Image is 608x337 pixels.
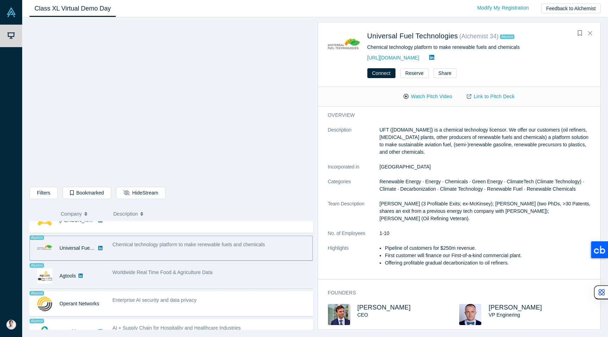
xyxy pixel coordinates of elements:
[113,325,241,331] span: AI + Supply Chain for Hospitality and Healthcare Industries
[328,244,380,274] dt: Highlights
[30,187,58,199] button: Filters
[460,90,522,103] a: Link to Pitch Deck
[59,273,76,279] a: Agtools
[367,55,419,61] a: [URL][DOMAIN_NAME]
[30,263,44,268] span: Alumni
[328,304,350,325] img: Alexei Beltyukov's Profile Image
[500,34,514,39] span: Alumni
[116,187,165,199] button: HideStream
[380,200,591,222] p: [PERSON_NAME] (3 Profitable Exits; ex-McKinsey); [PERSON_NAME] (two PhDs, >30 Patents, shares an ...
[113,297,197,303] span: Enterprise AI security and data privacy
[30,235,44,240] span: Alumni
[357,312,368,318] span: CEO
[380,230,591,237] dd: 1-10
[37,297,52,311] img: Operant Networks's Logo
[367,32,458,40] a: Universal Fuel Technologies
[113,206,138,221] span: Description
[385,252,590,259] li: First customer will finance our First-of-a-kind commercial plant.
[30,23,312,182] iframe: Alchemist Class XL Demo Day: Vault
[433,68,456,78] button: Share
[61,206,82,221] span: Company
[328,200,380,230] dt: Team Description
[328,30,360,62] img: Universal Fuel Technologies's Logo
[380,179,584,192] span: Renewable Energy · Energy · Chemicals · Green Energy · ClimateTech (Climate Technology) · Climate...
[37,241,52,256] img: Universal Fuel Technologies's Logo
[400,68,429,78] button: Reserve
[328,289,581,297] h3: Founders
[59,245,121,251] a: Universal Fuel Technologies
[37,269,52,284] img: Agtools's Logo
[328,112,581,119] h3: overview
[6,320,16,330] img: Arun Penmetsa's Account
[113,206,308,221] button: Description
[113,269,213,275] span: Worldwide Real Time Food & Agriculture Data
[30,291,44,295] span: Alumni
[380,163,591,171] dd: [GEOGRAPHIC_DATA]
[6,7,16,17] img: Alchemist Vault Logo
[385,244,590,252] li: Pipeline of customers for $250m revenue.
[585,28,595,39] button: Close
[328,178,380,200] dt: Categories
[367,68,395,78] button: Connect
[385,259,590,267] li: Offering profitable gradual decarbonization to oil refiners.
[380,126,591,156] p: UFT ([DOMAIN_NAME]) is a chemical technology licensor. We offer our customers (oil refiners, [MED...
[541,4,601,13] button: Feedback to Alchemist
[470,2,536,14] a: Modify My Registration
[367,44,591,51] div: Chemical technology platform to make renewable fuels and chemicals
[357,304,411,311] a: [PERSON_NAME]
[575,28,585,38] button: Bookmark
[63,187,111,199] button: Bookmarked
[459,33,499,40] small: ( Alchemist 34 )
[489,304,542,311] a: [PERSON_NAME]
[30,319,44,323] span: Alumni
[30,0,116,17] a: Class XL Virtual Demo Day
[328,230,380,244] dt: No. of Employees
[459,304,481,325] img: Denis Pchelintsev's Profile Image
[59,301,99,306] a: Operant Networks
[59,329,159,334] a: Laundris Autonomous Inventory Management
[396,90,460,103] button: Watch Pitch Video
[113,242,265,247] span: Chemical technology platform to make renewable fuels and chemicals
[328,163,380,178] dt: Incorporated in
[61,206,106,221] button: Company
[489,312,520,318] span: VP Enginering
[328,126,380,163] dt: Description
